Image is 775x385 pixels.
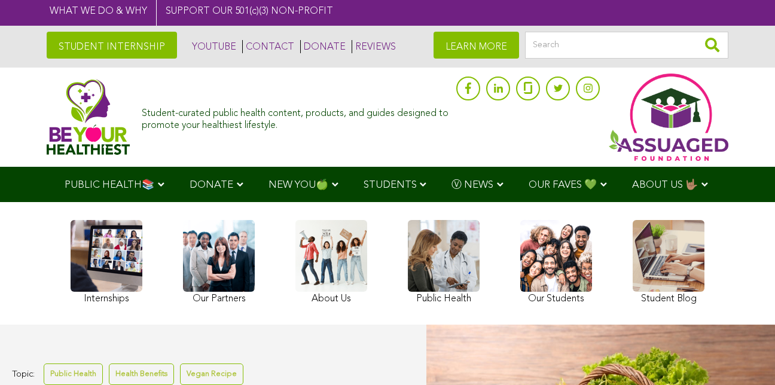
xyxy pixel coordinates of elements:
[434,32,519,59] a: LEARN MORE
[268,180,328,190] span: NEW YOU🍏
[524,82,532,94] img: glassdoor
[44,363,103,384] a: Public Health
[142,102,450,131] div: Student-curated public health content, products, and guides designed to promote your healthiest l...
[65,180,154,190] span: PUBLIC HEALTH📚
[109,363,174,384] a: Health Benefits
[189,40,236,53] a: YOUTUBE
[242,40,294,53] a: CONTACT
[632,180,698,190] span: ABOUT US 🤟🏽
[525,32,728,59] input: Search
[352,40,396,53] a: REVIEWS
[609,74,728,161] img: Assuaged App
[47,79,130,155] img: Assuaged
[190,180,233,190] span: DONATE
[529,180,597,190] span: OUR FAVES 💚
[12,366,35,383] span: Topic:
[47,167,728,202] div: Navigation Menu
[300,40,346,53] a: DONATE
[364,180,417,190] span: STUDENTS
[451,180,493,190] span: Ⓥ NEWS
[180,363,243,384] a: Vegan Recipe
[715,328,775,385] iframe: Chat Widget
[47,32,177,59] a: STUDENT INTERNSHIP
